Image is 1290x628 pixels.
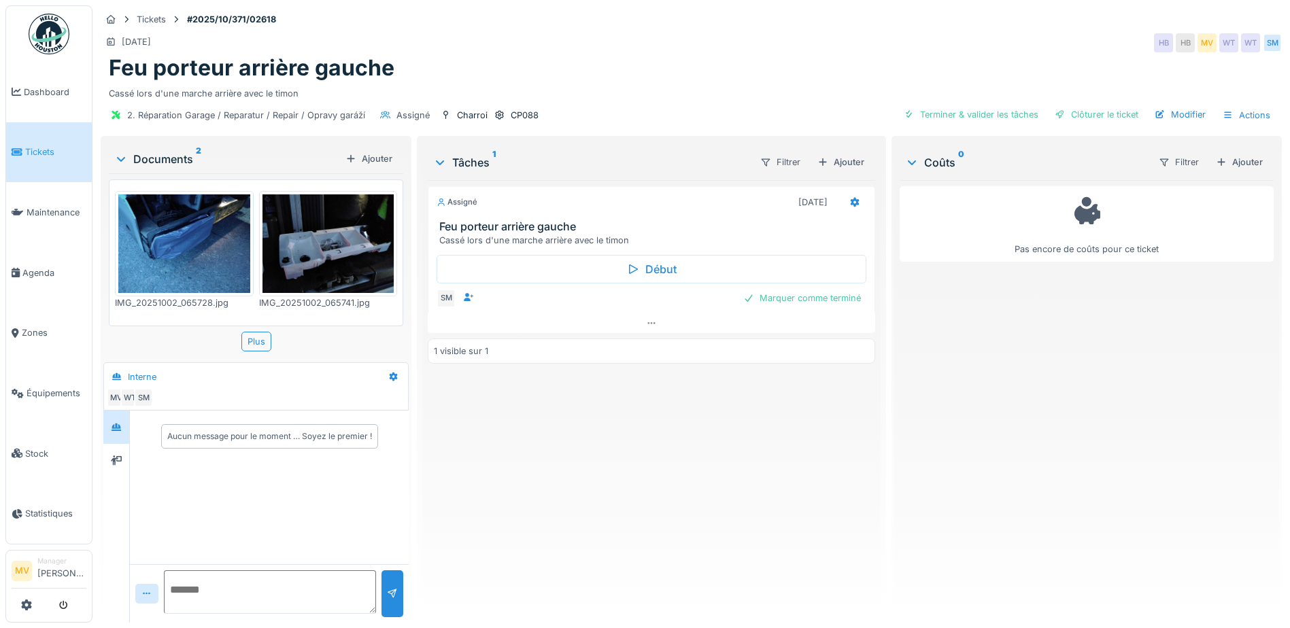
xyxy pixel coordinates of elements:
[511,109,539,122] div: CP088
[6,243,92,303] a: Agenda
[437,255,866,283] div: Début
[262,194,394,293] img: 0ergds9dltb8wdmozdj2hfjzszya
[437,289,456,308] div: SM
[22,266,86,279] span: Agenda
[434,345,488,357] div: 1 visible sur 1
[6,484,92,544] a: Statistiques
[25,507,86,520] span: Statistiques
[457,109,488,122] div: Charroi
[27,206,86,219] span: Maintenance
[909,192,1265,256] div: Pas encore de coûts pour ce ticket
[167,430,372,442] div: Aucun message pour le moment … Soyez le premier !
[6,182,92,243] a: Maintenance
[120,388,139,407] div: WT
[812,153,870,171] div: Ajouter
[27,387,86,400] span: Équipements
[12,556,86,589] a: MV Manager[PERSON_NAME]
[107,388,126,407] div: MV
[6,363,92,423] a: Équipements
[1219,33,1238,52] div: WT
[22,326,86,339] span: Zones
[1153,152,1205,172] div: Filtrer
[25,145,86,158] span: Tickets
[259,296,398,309] div: IMG_20251002_065741.jpg
[182,13,282,26] strong: #2025/10/371/02618
[134,388,153,407] div: SM
[1154,33,1173,52] div: HB
[29,14,69,54] img: Badge_color-CXgf-gQk.svg
[12,561,32,581] li: MV
[1210,153,1268,171] div: Ajouter
[122,35,151,48] div: [DATE]
[118,194,250,293] img: m9o3zd0dy62hv12qiaujr5yhkryf
[128,370,156,383] div: Interne
[1241,33,1260,52] div: WT
[433,154,749,171] div: Tâches
[905,154,1147,171] div: Coûts
[1217,105,1276,125] div: Actions
[340,150,398,168] div: Ajouter
[6,62,92,122] a: Dashboard
[37,556,86,566] div: Manager
[738,289,866,307] div: Marquer comme terminé
[6,303,92,364] a: Zones
[396,109,430,122] div: Assigné
[109,82,1274,100] div: Cassé lors d'une marche arrière avec le timon
[115,296,254,309] div: IMG_20251002_065728.jpg
[898,105,1044,124] div: Terminer & valider les tâches
[196,151,201,167] sup: 2
[109,55,394,81] h1: Feu porteur arrière gauche
[1263,33,1282,52] div: SM
[958,154,964,171] sup: 0
[241,332,271,351] div: Plus
[6,423,92,484] a: Stock
[24,86,86,99] span: Dashboard
[25,447,86,460] span: Stock
[6,122,92,183] a: Tickets
[798,196,828,209] div: [DATE]
[127,109,365,122] div: 2. Réparation Garage / Reparatur / Repair / Opravy garáží
[1149,105,1211,124] div: Modifier
[439,234,869,247] div: Cassé lors d'une marche arrière avec le timon
[1176,33,1195,52] div: HB
[437,196,477,208] div: Assigné
[114,151,340,167] div: Documents
[439,220,869,233] h3: Feu porteur arrière gauche
[37,556,86,585] li: [PERSON_NAME]
[492,154,496,171] sup: 1
[1049,105,1144,124] div: Clôturer le ticket
[137,13,166,26] div: Tickets
[754,152,807,172] div: Filtrer
[1198,33,1217,52] div: MV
